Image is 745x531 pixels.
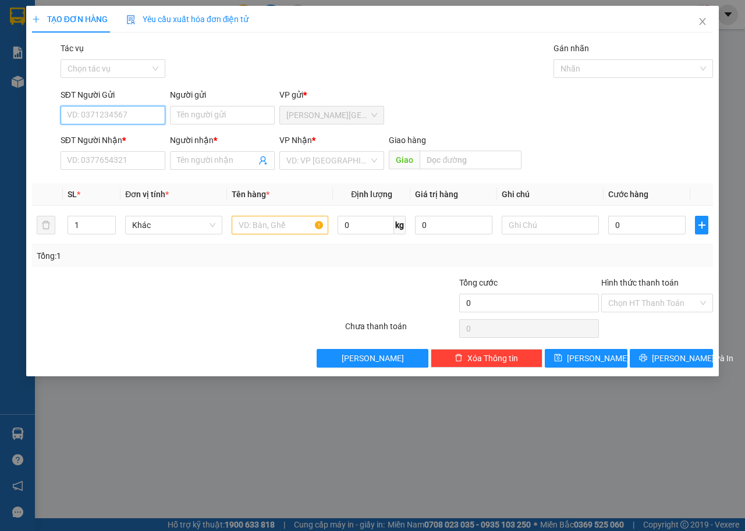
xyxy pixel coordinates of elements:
button: plus [695,216,708,234]
span: printer [639,354,647,363]
span: Giao [389,151,420,169]
span: user-add [258,156,268,165]
input: Dọc đường [420,151,521,169]
span: close [698,17,707,26]
div: Người gửi [170,88,275,101]
label: Hình thức thanh toán [601,278,679,287]
button: save[PERSON_NAME] [545,349,628,368]
label: Tác vụ [61,44,84,53]
div: SĐT Người Gửi [61,88,165,101]
span: TẠO ĐƠN HÀNG [32,15,108,24]
span: up [106,218,113,225]
span: Giao hàng [389,136,426,145]
div: SĐT Người Nhận [61,134,165,147]
span: delete [455,354,463,363]
span: Định lượng [351,190,392,199]
span: Đơn vị tính [125,190,169,199]
span: [PERSON_NAME] và In [652,352,733,365]
span: Tên hàng [232,190,269,199]
button: printer[PERSON_NAME] và In [630,349,713,368]
span: Dương Minh Châu [286,106,377,124]
button: delete [37,216,55,234]
span: Khác [132,216,215,234]
span: Tổng cước [459,278,498,287]
input: 0 [415,216,492,234]
input: Ghi Chú [502,216,599,234]
div: Người nhận [170,134,275,147]
span: save [554,354,562,363]
input: VD: Bàn, Ghế [232,216,329,234]
th: Ghi chú [497,183,604,206]
span: SL [68,190,77,199]
span: Yêu cầu xuất hóa đơn điện tử [126,15,249,24]
div: VP gửi [279,88,384,101]
span: Giá trị hàng [415,190,458,199]
div: Chưa thanh toán [344,320,458,340]
button: [PERSON_NAME] [317,349,428,368]
span: VP Nhận [279,136,312,145]
img: icon [126,15,136,24]
label: Gán nhãn [554,44,589,53]
div: Tổng: 1 [37,250,289,262]
button: deleteXóa Thông tin [431,349,542,368]
span: Increase Value [102,216,115,225]
span: plus [32,15,40,23]
span: plus [696,220,708,230]
span: Cước hàng [608,190,648,199]
span: Xóa Thông tin [467,352,518,365]
span: Decrease Value [102,225,115,234]
span: down [106,226,113,233]
span: [PERSON_NAME] [342,352,404,365]
span: kg [394,216,406,234]
span: [PERSON_NAME] [567,352,629,365]
button: Close [686,6,719,38]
